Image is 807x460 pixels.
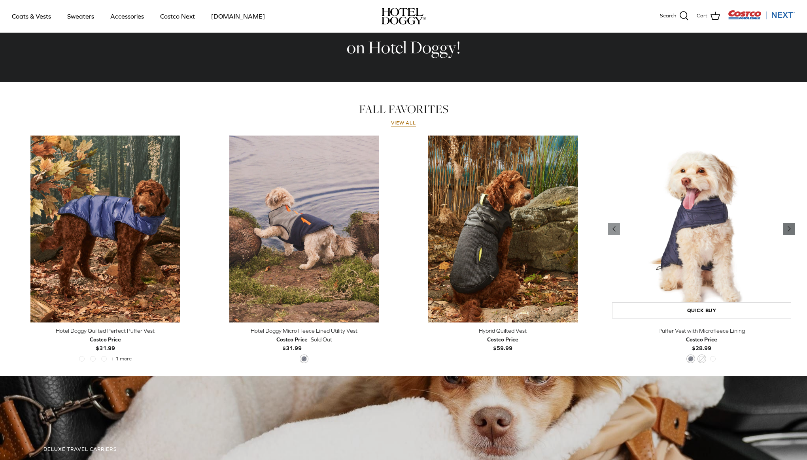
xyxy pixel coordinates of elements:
b: $31.99 [90,335,121,351]
b: $59.99 [487,335,518,351]
a: Costco Next [153,3,202,30]
div: Costco Price [686,335,717,344]
div: DELUXE TRAVEL CARRIERS [43,446,764,453]
a: Visit Costco Next [728,15,795,21]
span: + 1 more [111,356,132,362]
b: $31.99 [276,335,308,351]
a: Hotel Doggy Quilted Perfect Puffer Vest Costco Price$31.99 [12,326,199,353]
span: Cart [697,12,707,20]
img: hoteldoggycom [382,8,426,25]
div: Costco Price [487,335,518,344]
a: Hybrid Quilted Vest Costco Price$59.99 [410,326,597,353]
div: Costco Price [276,335,308,344]
span: Sold Out [311,335,332,344]
a: hoteldoggy.com hoteldoggycom [382,8,426,25]
a: Hybrid Quilted Vest [410,136,597,322]
a: Cart [697,11,720,21]
div: Hybrid Quilted Vest [410,326,597,335]
div: Hotel Doggy Micro Fleece Lined Utility Vest [211,326,398,335]
img: Costco Next [728,10,795,20]
b: $28.99 [686,335,717,351]
span: Search [660,12,676,20]
a: Coats & Vests [5,3,58,30]
div: Puffer Vest with Microfleece Lining [608,326,795,335]
a: [DOMAIN_NAME] [204,3,272,30]
a: Quick buy [612,302,791,319]
div: Hotel Doggy Quilted Perfect Puffer Vest [12,326,199,335]
div: Costco Price [90,335,121,344]
a: Hotel Doggy Micro Fleece Lined Utility Vest Costco Price$31.99 Sold Out [211,326,398,353]
a: Hotel Doggy Micro Fleece Lined Utility Vest [211,136,398,322]
a: Sweaters [60,3,101,30]
a: View all [391,120,416,126]
a: Previous [783,223,795,235]
a: Hotel Doggy Quilted Perfect Puffer Vest [12,136,199,322]
a: Puffer Vest with Microfleece Lining [608,136,795,322]
a: Search [660,11,689,21]
h2: Costco Members Receive Exclusive Value on Hotel Doggy! [257,14,550,59]
a: Accessories [103,3,151,30]
a: Previous [608,223,620,235]
a: Puffer Vest with Microfleece Lining Costco Price$28.99 [608,326,795,353]
a: FALL FAVORITES [359,101,448,117]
